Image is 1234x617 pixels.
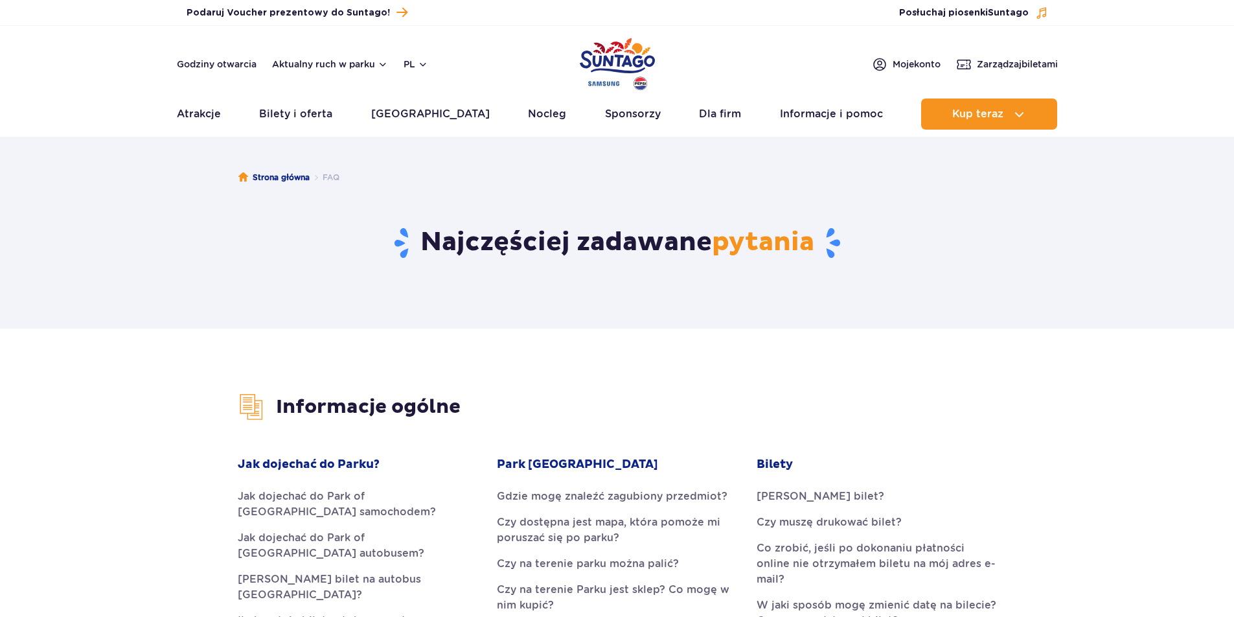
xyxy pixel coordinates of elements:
[497,489,737,504] a: Gdzie mogę znaleźć zagubiony przedmiot?
[988,8,1029,17] span: Suntago
[497,515,737,546] a: Czy dostępna jest mapa, która pomoże mi poruszać się po parku?
[712,226,814,259] span: pytania
[921,99,1057,130] button: Kup teraz
[605,99,661,130] a: Sponsorzy
[310,171,339,184] li: FAQ
[238,572,477,603] a: [PERSON_NAME] bilet na autobus [GEOGRAPHIC_DATA]?
[956,56,1058,72] a: Zarządzajbiletami
[757,515,996,530] a: Czy muszę drukować bilet?
[238,226,996,260] h1: Najczęściej zadawane
[977,58,1058,71] span: Zarządzaj biletami
[187,4,407,21] a: Podaruj Voucher prezentowy do Suntago!
[893,58,941,71] span: Moje konto
[899,6,1029,19] span: Posłuchaj piosenki
[272,59,388,69] button: Aktualny ruch w parku
[177,99,221,130] a: Atrakcje
[238,530,477,561] a: Jak dojechać do Park of [GEOGRAPHIC_DATA] autobusem?
[238,489,477,520] a: Jak dojechać do Park of [GEOGRAPHIC_DATA] samochodem?
[757,541,996,587] a: Co zrobić, jeśli po dokonaniu płatności online nie otrzymałem biletu na mój adres e-mail?
[259,99,332,130] a: Bilety i oferta
[497,582,737,613] a: Czy na terenie Parku jest sklep? Co mogę w nim kupić?
[497,457,658,472] strong: Park [GEOGRAPHIC_DATA]
[497,556,737,572] a: Czy na terenie parku można palić?
[699,99,741,130] a: Dla firm
[238,171,310,184] a: Strona główna
[757,489,996,504] a: [PERSON_NAME] bilet?
[528,99,566,130] a: Nocleg
[404,58,428,71] button: pl
[371,99,490,130] a: [GEOGRAPHIC_DATA]
[580,32,655,92] a: Park of Poland
[872,56,941,72] a: Mojekonto
[177,58,257,71] a: Godziny otwarcia
[952,108,1003,120] span: Kup teraz
[899,6,1048,19] button: Posłuchaj piosenkiSuntago
[780,99,883,130] a: Informacje i pomoc
[187,6,390,19] span: Podaruj Voucher prezentowy do Suntago!
[238,457,380,472] strong: Jak dojechać do Parku?
[757,457,793,472] strong: Bilety
[238,393,996,421] h3: Informacje ogólne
